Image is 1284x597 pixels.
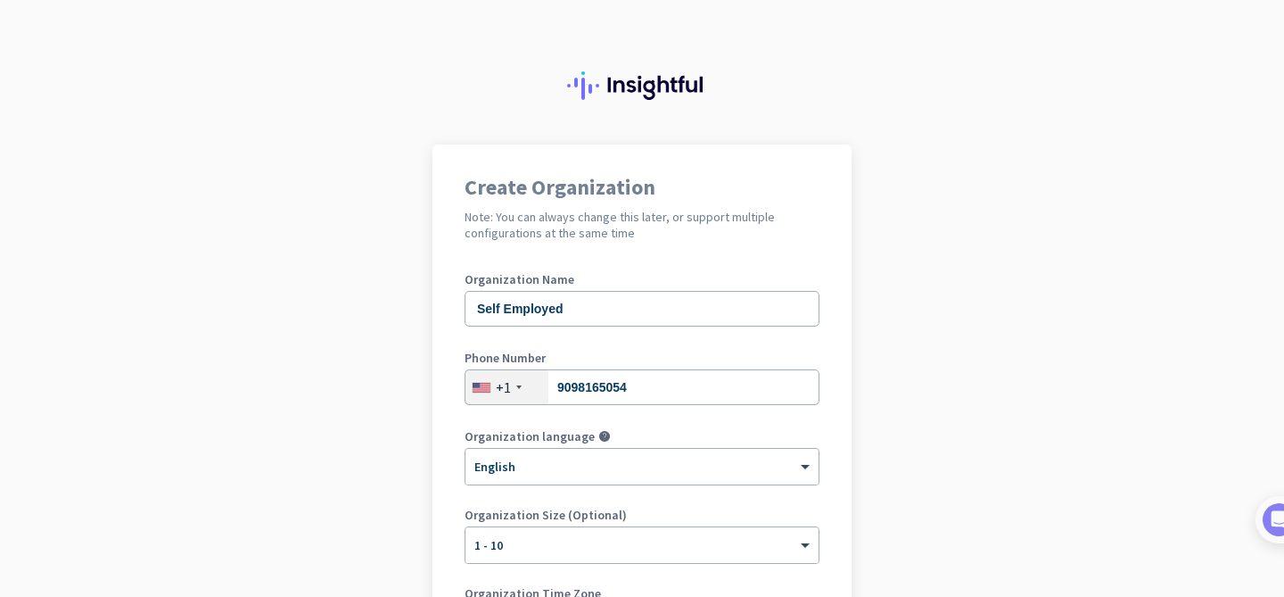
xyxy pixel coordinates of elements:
[465,291,819,327] input: What is the name of your organization?
[465,177,819,198] h1: Create Organization
[567,71,717,100] img: Insightful
[465,369,819,405] input: 201-555-0123
[465,352,819,364] label: Phone Number
[465,509,819,521] label: Organization Size (Optional)
[465,209,819,241] h2: Note: You can always change this later, or support multiple configurations at the same time
[465,430,595,443] label: Organization language
[598,430,611,443] i: help
[465,273,819,286] label: Organization Name
[496,378,511,396] div: +1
